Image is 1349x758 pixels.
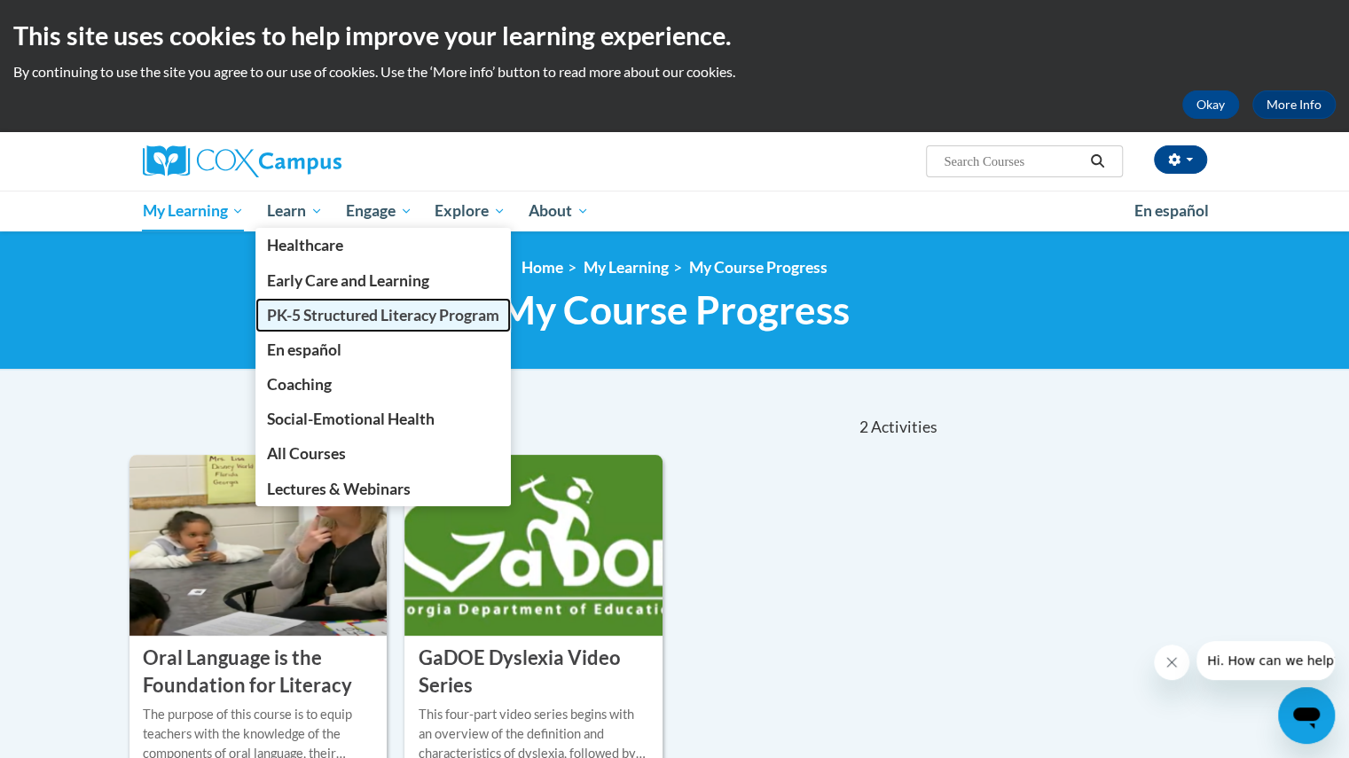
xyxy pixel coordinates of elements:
span: Healthcare [267,236,343,254]
button: Account Settings [1154,145,1207,174]
img: Cox Campus [143,145,341,177]
a: Early Care and Learning [255,263,511,298]
a: My Learning [131,191,256,231]
a: Engage [334,191,424,231]
a: All Courses [255,436,511,471]
a: Home [522,258,563,277]
a: More Info [1252,90,1336,119]
span: My Course Progress [499,286,850,333]
span: Early Care and Learning [267,271,429,290]
a: Cox Campus [143,145,480,177]
span: Social-Emotional Health [267,410,435,428]
button: Search [1084,151,1110,172]
a: My Course Progress [689,258,827,277]
span: PK-5 Structured Literacy Program [267,306,499,324]
a: Learn [255,191,334,231]
a: En español [255,332,511,367]
input: Search Courses [942,151,1084,172]
h3: GaDOE Dyslexia Video Series [418,645,649,699]
img: Course Logo [404,455,663,636]
a: Explore [423,191,517,231]
a: Healthcare [255,228,511,262]
span: En español [1134,201,1209,220]
p: By continuing to use the site you agree to our use of cookies. Use the ‘More info’ button to read... [13,62,1336,82]
span: All Courses [267,444,346,463]
span: Learn [267,200,323,222]
iframe: Button to launch messaging window [1278,687,1335,744]
a: My Learning [584,258,669,277]
span: About [529,200,589,222]
span: En español [267,340,341,359]
span: 2 [859,418,867,437]
div: Main menu [116,191,1234,231]
a: PK-5 Structured Literacy Program [255,298,511,332]
a: Coaching [255,367,511,402]
iframe: Close message [1154,645,1189,680]
span: Lectures & Webinars [267,480,411,498]
span: Coaching [267,375,332,394]
span: My Learning [142,200,244,222]
a: About [517,191,600,231]
img: Course Logo [129,455,388,636]
span: Activities [871,418,937,437]
h3: Oral Language is the Foundation for Literacy [143,645,374,699]
h2: This site uses cookies to help improve your learning experience. [13,18,1336,53]
a: Lectures & Webinars [255,472,511,506]
button: Okay [1182,90,1239,119]
span: Explore [435,200,506,222]
iframe: Message from company [1196,641,1335,680]
a: En español [1123,192,1220,230]
span: Hi. How can we help? [11,12,144,27]
a: Social-Emotional Health [255,402,511,436]
span: Engage [346,200,412,222]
